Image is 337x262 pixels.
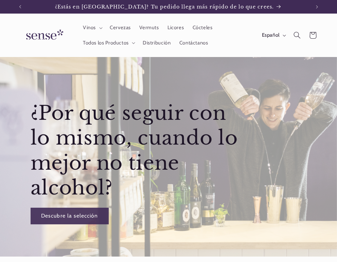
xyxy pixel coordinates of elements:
span: ¿Estás en [GEOGRAPHIC_DATA]? Tu pedido llega más rápido de lo que crees. [55,4,274,10]
a: Descubre la selección [30,208,108,224]
a: Licores [163,20,188,35]
summary: Búsqueda [289,27,305,43]
a: Sense [15,23,72,48]
summary: Vinos [78,20,105,35]
span: Licores [167,24,184,31]
span: Todos los Productos [83,40,129,46]
span: Cócteles [193,24,213,31]
h2: ¿Por qué seguir con lo mismo, cuando lo mejor no tiene alcohol? [30,101,248,201]
span: Vermuts [139,24,159,31]
a: Contáctanos [175,35,212,50]
summary: Todos los Productos [78,35,138,50]
span: Español [262,32,280,39]
span: Distribución [143,40,171,46]
a: Cócteles [188,20,217,35]
span: Cervezas [110,24,131,31]
span: Contáctanos [179,40,208,46]
a: Distribución [138,35,175,50]
a: Vermuts [135,20,163,35]
img: Sense [18,25,69,45]
a: Cervezas [105,20,135,35]
span: Vinos [83,24,96,31]
button: Español [258,29,289,42]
